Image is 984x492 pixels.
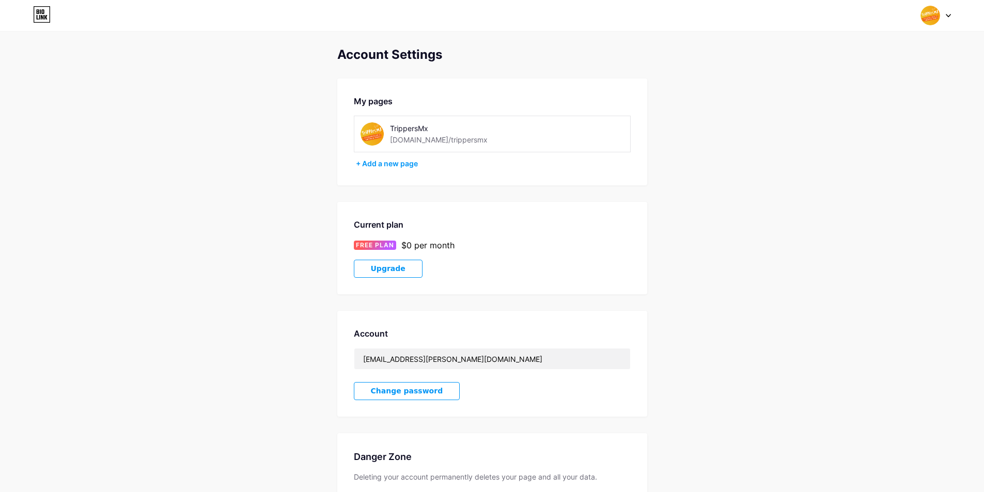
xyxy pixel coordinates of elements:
img: trippersmx [920,6,940,25]
button: Change password [354,382,460,400]
div: [DOMAIN_NAME]/trippersmx [390,134,488,145]
div: Account Settings [337,47,647,62]
span: Change password [371,387,443,395]
div: $0 per month [401,239,455,251]
div: Deleting your account permanently deletes your page and all your data. [354,472,631,482]
div: Account [354,327,631,340]
img: trippersmx [361,122,384,146]
div: Danger Zone [354,450,631,464]
span: FREE PLAN [356,241,394,250]
div: Current plan [354,218,631,231]
button: Upgrade [354,260,423,278]
div: My pages [354,95,631,107]
span: Upgrade [371,264,405,273]
div: + Add a new page [356,158,631,169]
div: TrippersMx [390,123,526,134]
input: Email [354,348,630,369]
